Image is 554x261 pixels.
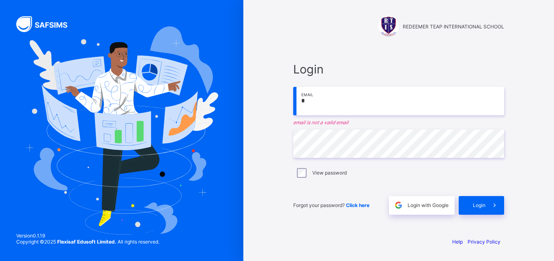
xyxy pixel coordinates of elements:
span: Copyright © 2025 All rights reserved. [16,239,159,245]
strong: Flexisaf Edusoft Limited. [57,239,116,245]
span: Login with Google [408,202,449,208]
img: google.396cfc9801f0270233282035f929180a.svg [394,201,403,210]
span: Version 0.1.19 [16,233,159,239]
em: email is not a valid email [293,119,504,125]
span: Login [293,62,504,76]
span: Login [473,202,485,208]
label: View password [312,170,347,176]
img: SAFSIMS Logo [16,16,77,32]
span: Forgot your password? [293,202,369,208]
a: Help [452,239,463,245]
a: Privacy Policy [468,239,500,245]
img: Hero Image [25,26,218,234]
a: Click here [346,202,369,208]
span: REDEEMER TEAP INTERNATIONAL SCHOOL [403,24,504,30]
